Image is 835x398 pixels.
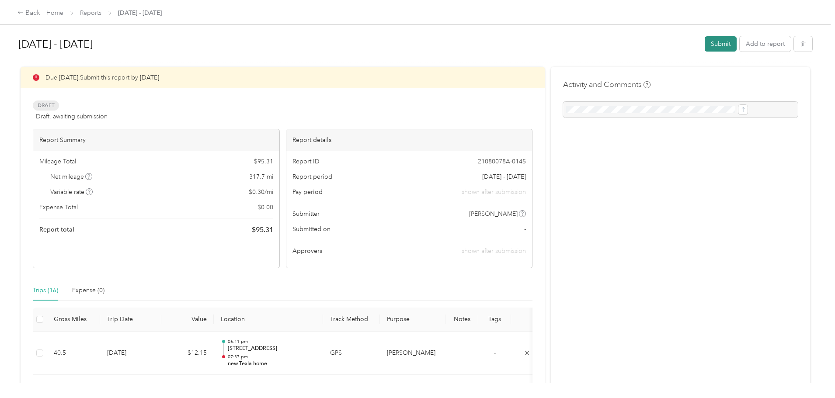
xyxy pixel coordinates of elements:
[33,286,58,295] div: Trips (16)
[249,172,273,181] span: 317.7 mi
[72,286,104,295] div: Expense (0)
[21,67,545,88] div: Due [DATE]. Submit this report by [DATE]
[100,308,161,332] th: Trip Date
[254,157,273,166] span: $ 95.31
[39,157,76,166] span: Mileage Total
[36,112,108,121] span: Draft, awaiting submission
[786,349,835,398] iframe: Everlance-gr Chat Button Frame
[39,203,78,212] span: Expense Total
[462,247,526,255] span: shown after submission
[380,332,445,375] td: Acosta
[292,172,332,181] span: Report period
[50,187,93,197] span: Variable rate
[705,36,737,52] button: Submit
[482,172,526,181] span: [DATE] - [DATE]
[292,157,320,166] span: Report ID
[563,79,651,90] h4: Activity and Comments
[33,100,59,111] span: Draft
[292,246,322,256] span: Approvers
[18,34,699,55] h1: Sep 16 - 30, 2025
[228,382,316,388] p: 05:32 pm
[462,187,526,197] span: shown after submission
[286,129,532,151] div: Report details
[161,332,214,375] td: $12.15
[33,129,279,151] div: Report Summary
[228,360,316,368] p: new Texla home
[478,308,511,332] th: Tags
[524,225,526,234] span: -
[228,339,316,345] p: 06:11 pm
[292,209,320,218] span: Submitter
[80,9,101,17] a: Reports
[445,308,478,332] th: Notes
[469,209,518,218] span: [PERSON_NAME]
[47,332,100,375] td: 40.5
[252,225,273,235] span: $ 95.31
[740,36,791,52] button: Add to report
[17,8,40,18] div: Back
[323,308,380,332] th: Track Method
[161,308,214,332] th: Value
[257,203,273,212] span: $ 0.00
[100,332,161,375] td: [DATE]
[292,225,331,234] span: Submitted on
[228,354,316,360] p: 07:37 pm
[46,9,63,17] a: Home
[47,308,100,332] th: Gross Miles
[118,8,162,17] span: [DATE] - [DATE]
[478,157,526,166] span: 21080078A-0145
[494,349,496,356] span: -
[214,308,323,332] th: Location
[292,187,323,197] span: Pay period
[39,225,74,234] span: Report total
[249,187,273,197] span: $ 0.30 / mi
[50,172,93,181] span: Net mileage
[323,332,380,375] td: GPS
[228,345,316,353] p: [STREET_ADDRESS]
[380,308,445,332] th: Purpose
